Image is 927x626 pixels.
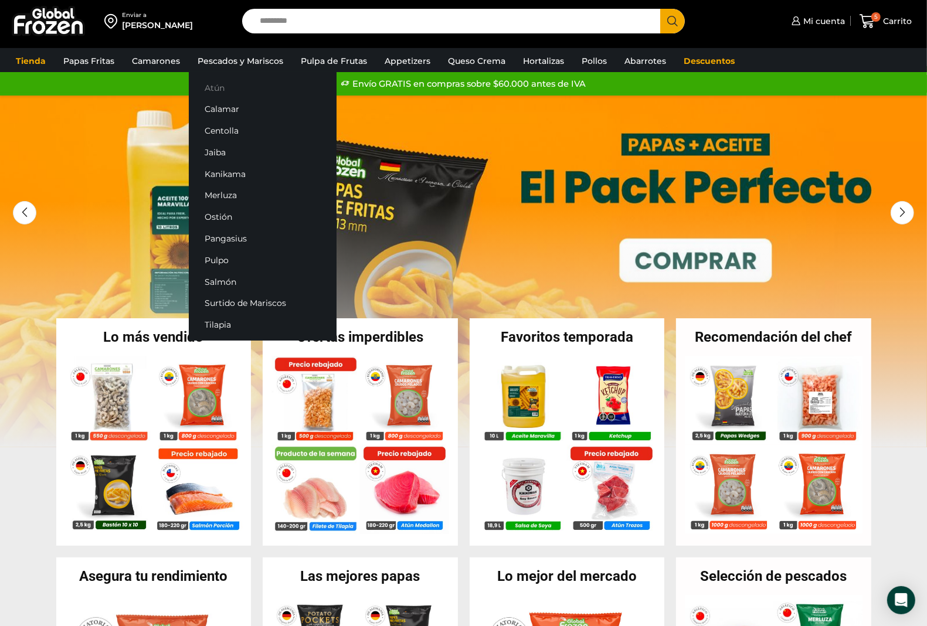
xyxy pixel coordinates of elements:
span: Carrito [881,15,912,27]
div: Next slide [891,201,914,224]
img: address-field-icon.svg [104,11,122,31]
a: Tienda [10,50,52,72]
a: Mi cuenta [789,9,845,33]
a: Kanikama [189,163,337,185]
a: Pulpa de Frutas [295,50,373,72]
div: Previous slide [13,201,36,224]
div: Open Intercom Messenger [887,586,915,614]
a: Hortalizas [517,50,570,72]
a: Centolla [189,120,337,142]
a: Pangasius [189,228,337,250]
h2: Lo mejor del mercado [470,569,665,583]
h2: Lo más vendido [56,330,252,344]
a: Atún [189,77,337,98]
h2: Selección de pescados [676,569,871,583]
button: Search button [660,9,685,33]
a: Papas Fritas [57,50,120,72]
a: Jaiba [189,141,337,163]
h2: Asegura tu rendimiento [56,569,252,583]
a: Ostión [189,206,337,228]
span: Mi cuenta [800,15,845,27]
h2: Las mejores papas [263,569,458,583]
h2: Favoritos temporada [470,330,665,344]
a: 5 Carrito [857,8,915,35]
div: [PERSON_NAME] [122,19,193,31]
a: Calamar [189,98,337,120]
a: Camarones [126,50,186,72]
a: Descuentos [678,50,741,72]
a: Pescados y Mariscos [192,50,289,72]
a: Pulpo [189,249,337,271]
a: Abarrotes [619,50,672,72]
a: Surtido de Mariscos [189,292,337,314]
a: Tilapia [189,314,337,336]
div: Enviar a [122,11,193,19]
a: Appetizers [379,50,436,72]
a: Salmón [189,271,337,292]
a: Merluza [189,185,337,206]
h2: Recomendación del chef [676,330,871,344]
h2: Ofertas imperdibles [263,330,458,344]
a: Pollos [576,50,613,72]
span: 5 [871,12,881,22]
a: Queso Crema [442,50,511,72]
